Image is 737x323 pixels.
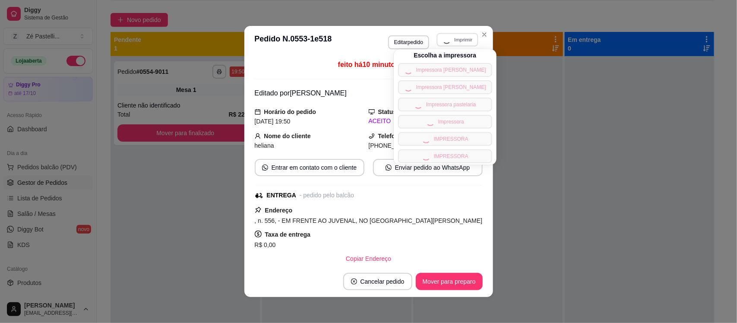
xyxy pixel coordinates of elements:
[264,133,311,139] strong: Nome do cliente
[267,191,296,200] div: ENTREGA
[414,51,476,60] h4: Escolha a impressora
[262,165,268,171] span: whats-app
[373,159,483,176] button: whats-appEnviar pedido ao WhatsApp
[351,279,357,285] span: close-circle
[416,273,483,290] button: Mover para preparo
[369,109,375,115] span: desktop
[369,142,423,149] span: [PHONE_NUMBER]
[343,273,412,290] button: close-circleCancelar pedido
[255,133,261,139] span: user
[339,250,398,267] button: Copiar Endereço
[255,241,276,248] span: R$ 0,00
[255,159,364,176] button: whats-appEntrar em contato com o cliente
[300,191,354,200] div: - pedido pelo balcão
[338,61,399,68] span: feito há 10 minutos
[255,206,262,213] span: pushpin
[255,142,274,149] span: heliana
[378,108,427,115] strong: Status do pedido
[255,217,483,224] span: , n. 556, - EM FRENTE AO JUVENAL, NO [GEOGRAPHIC_DATA][PERSON_NAME]
[265,231,311,238] strong: Taxa de entrega
[378,133,403,139] strong: Telefone
[478,28,491,41] button: Close
[255,118,291,125] span: [DATE] 19:50
[255,89,347,97] span: Editado por [PERSON_NAME]
[255,33,332,49] h3: Pedido N. 0553-1e518
[369,117,483,126] div: ACEITO
[255,109,261,115] span: calendar
[255,231,262,237] span: dollar
[264,108,316,115] strong: Horário do pedido
[388,35,429,49] button: Editarpedido
[386,165,392,171] span: whats-app
[369,133,375,139] span: phone
[265,207,293,214] strong: Endereço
